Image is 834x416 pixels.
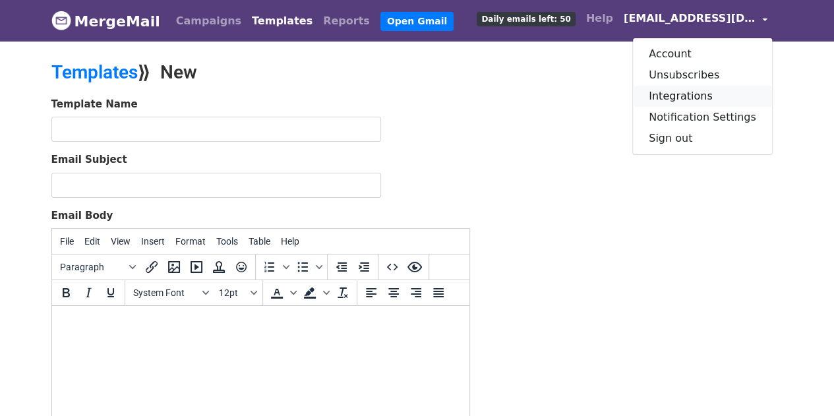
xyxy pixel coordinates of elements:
span: 12pt [219,287,248,298]
span: [EMAIL_ADDRESS][DOMAIN_NAME] [624,11,756,26]
h2: ⟫ New [51,61,533,84]
button: Preview [403,256,426,278]
img: MergeMail logo [51,11,71,30]
span: File [60,236,74,247]
a: Integrations [633,86,772,107]
span: Insert [141,236,165,247]
span: Daily emails left: 50 [477,12,575,26]
button: Italic [77,282,100,304]
a: Sign out [633,128,772,149]
button: Underline [100,282,122,304]
a: Reports [318,8,375,34]
div: Numbered list [258,256,291,278]
button: Align left [360,282,382,304]
button: Clear formatting [332,282,354,304]
span: View [111,236,131,247]
a: Unsubscribes [633,65,772,86]
span: Table [249,236,270,247]
button: Decrease indent [330,256,353,278]
label: Email Body [51,208,113,223]
button: Align right [405,282,427,304]
a: MergeMail [51,7,160,35]
label: Template Name [51,97,138,112]
div: Text color [266,282,299,304]
a: Daily emails left: 50 [471,5,580,32]
a: [EMAIL_ADDRESS][DOMAIN_NAME] [618,5,773,36]
button: Increase indent [353,256,375,278]
div: [EMAIL_ADDRESS][DOMAIN_NAME] [632,38,773,155]
a: Templates [51,61,138,83]
button: Font sizes [214,282,260,304]
a: Account [633,44,772,65]
div: Background color [299,282,332,304]
button: Blocks [55,256,140,278]
span: Tools [216,236,238,247]
iframe: Chat Widget [768,353,834,416]
a: Open Gmail [380,12,454,31]
button: Insert/edit media [185,256,208,278]
button: Bold [55,282,77,304]
button: Emoticons [230,256,253,278]
div: Bullet list [291,256,324,278]
button: Source code [381,256,403,278]
a: Campaigns [171,8,247,34]
span: Format [175,236,206,247]
span: System Font [133,287,198,298]
span: Paragraph [60,262,125,272]
label: Email Subject [51,152,127,167]
a: Help [581,5,618,32]
a: Templates [247,8,318,34]
button: Justify [427,282,450,304]
button: Insert/edit link [140,256,163,278]
span: Help [281,236,299,247]
button: Align center [382,282,405,304]
a: Notification Settings [633,107,772,128]
button: Insert/edit image [163,256,185,278]
button: Fonts [128,282,214,304]
button: Insert template [208,256,230,278]
span: Edit [84,236,100,247]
